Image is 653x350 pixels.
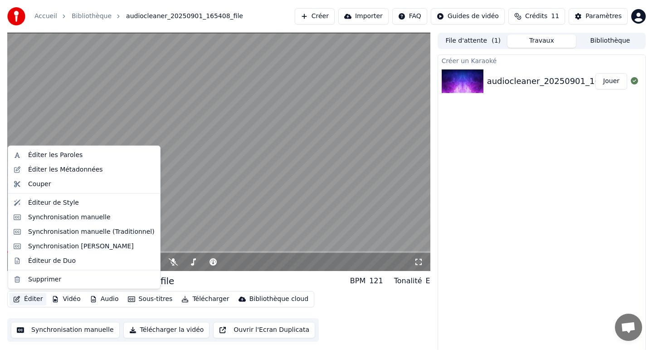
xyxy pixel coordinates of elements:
[11,322,120,338] button: Synchronisation manuelle
[10,293,46,306] button: Éditer
[126,12,243,21] span: audiocleaner_20250901_165408_file
[576,35,644,48] button: Bibliothèque
[438,55,645,66] div: Créer un Karaoké
[213,322,315,338] button: Ouvrir l'Ecran Duplicata
[426,276,430,286] div: E
[507,35,576,48] button: Travaux
[28,212,111,222] div: Synchronisation manuelle
[394,276,422,286] div: Tonalité
[508,8,565,25] button: Crédits11
[28,165,103,174] div: Éditer les Métadonnées
[28,151,83,160] div: Éditer les Paroles
[28,242,134,251] div: Synchronisation [PERSON_NAME]
[615,314,642,341] a: Ouvrir le chat
[86,293,122,306] button: Audio
[369,276,383,286] div: 121
[439,35,507,48] button: File d'attente
[72,12,112,21] a: Bibliothèque
[7,7,25,25] img: youka
[525,12,547,21] span: Crédits
[585,12,622,21] div: Paramètres
[338,8,389,25] button: Importer
[295,8,335,25] button: Créer
[28,198,79,207] div: Éditeur de Style
[487,75,638,88] div: audiocleaner_20250901_165408_file
[28,275,61,284] div: Supprimer
[28,227,155,236] div: Synchronisation manuelle (Traditionnel)
[123,322,210,338] button: Télécharger la vidéo
[28,179,51,188] div: Couper
[551,12,559,21] span: 11
[492,36,501,45] span: ( 1 )
[34,12,243,21] nav: breadcrumb
[249,295,308,304] div: Bibliothèque cloud
[34,12,57,21] a: Accueil
[124,293,176,306] button: Sous-titres
[28,256,76,265] div: Éditeur de Duo
[7,275,174,287] div: audiocleaner_20250901_165408_file
[48,293,84,306] button: Vidéo
[350,276,365,286] div: BPM
[178,293,233,306] button: Télécharger
[595,73,627,89] button: Jouer
[392,8,427,25] button: FAQ
[569,8,628,25] button: Paramètres
[431,8,505,25] button: Guides de vidéo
